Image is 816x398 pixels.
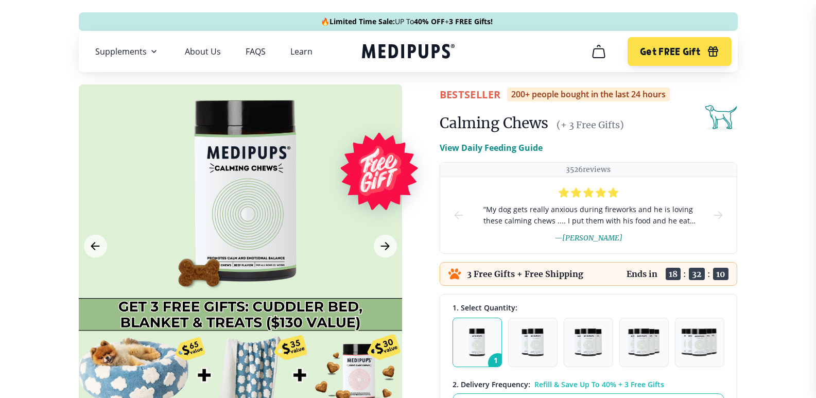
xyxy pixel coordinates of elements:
span: — [PERSON_NAME] [554,233,622,243]
button: Supplements [95,45,160,58]
span: Supplements [95,46,147,57]
span: (+ 3 Free Gifts) [557,119,624,131]
button: Previous Image [84,235,107,258]
img: Pack of 2 - Natural Dog Supplements [522,328,543,356]
span: 18 [666,268,681,280]
span: : [707,269,710,279]
img: Pack of 3 - Natural Dog Supplements [575,328,601,356]
a: FAQS [246,46,266,57]
button: prev-slide [453,177,465,253]
button: cart [586,39,611,64]
button: Get FREE Gift [628,37,731,66]
span: 2 . Delivery Frequency: [453,379,530,389]
a: Learn [290,46,312,57]
span: Refill & Save Up To 40% + 3 Free Gifts [534,379,664,389]
span: “ My dog gets really anxious during fireworks and he is loving these calming chews .... I put the... [481,204,696,227]
p: 3 Free Gifts + Free Shipping [467,269,583,279]
h1: Calming Chews [440,114,548,132]
span: : [683,269,686,279]
p: View Daily Feeding Guide [440,142,543,154]
span: 10 [713,268,728,280]
div: 1. Select Quantity: [453,303,724,313]
span: 1 [488,353,508,373]
button: 1 [453,318,502,367]
p: 3526 reviews [566,165,611,175]
img: Pack of 5 - Natural Dog Supplements [681,328,718,356]
div: 200+ people bought in the last 24 hours [507,88,670,101]
img: Pack of 1 - Natural Dog Supplements [469,328,485,356]
span: 🔥 UP To + [321,16,493,27]
span: BestSeller [440,88,501,101]
img: Pack of 4 - Natural Dog Supplements [628,328,659,356]
a: About Us [185,46,221,57]
span: 32 [689,268,705,280]
span: Get FREE Gift [640,46,700,58]
a: Medipups [362,42,455,63]
button: next-slide [712,177,724,253]
button: Next Image [374,235,397,258]
p: Ends in [627,269,657,279]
